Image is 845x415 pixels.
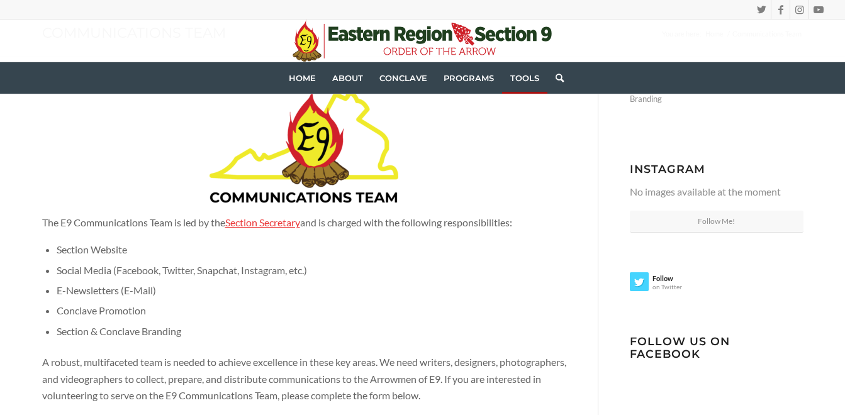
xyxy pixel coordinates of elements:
a: Programs [435,62,502,94]
span: Conclave [379,73,427,83]
a: Search [547,62,564,94]
span: About [332,73,363,83]
a: Section Secretary [225,216,300,228]
img: E9 Comms_bLACK [210,88,398,206]
li: Section Website [57,240,566,260]
li: Section & Conclave Branding [57,321,566,341]
li: E-Newsletters (E-Mail) [57,280,566,301]
a: Tools [502,62,547,94]
span: on Twitter [630,282,717,290]
h3: Follow us on Facebook [630,335,803,360]
a: About [324,62,371,94]
a: Conclave [371,62,435,94]
p: The E9 Communications Team is led by the and is charged with the following responsibilities: [42,214,566,231]
h3: Instagram [630,163,803,175]
li: Social Media (Facebook, Twitter, Snapchat, Instagram, etc.) [57,260,566,280]
a: Follow Me! [630,211,803,233]
span: Programs [444,73,494,83]
span: Tools [510,73,539,83]
p: A robust, multifaceted team is needed to achieve excellence in these key areas. We need writers, ... [42,354,566,404]
li: Conclave Promotion [57,301,566,321]
a: Followon Twitter [630,272,717,297]
a: Home [281,62,324,94]
strong: Follow [630,272,717,282]
p: No images available at the moment [630,184,803,200]
span: Home [289,73,316,83]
